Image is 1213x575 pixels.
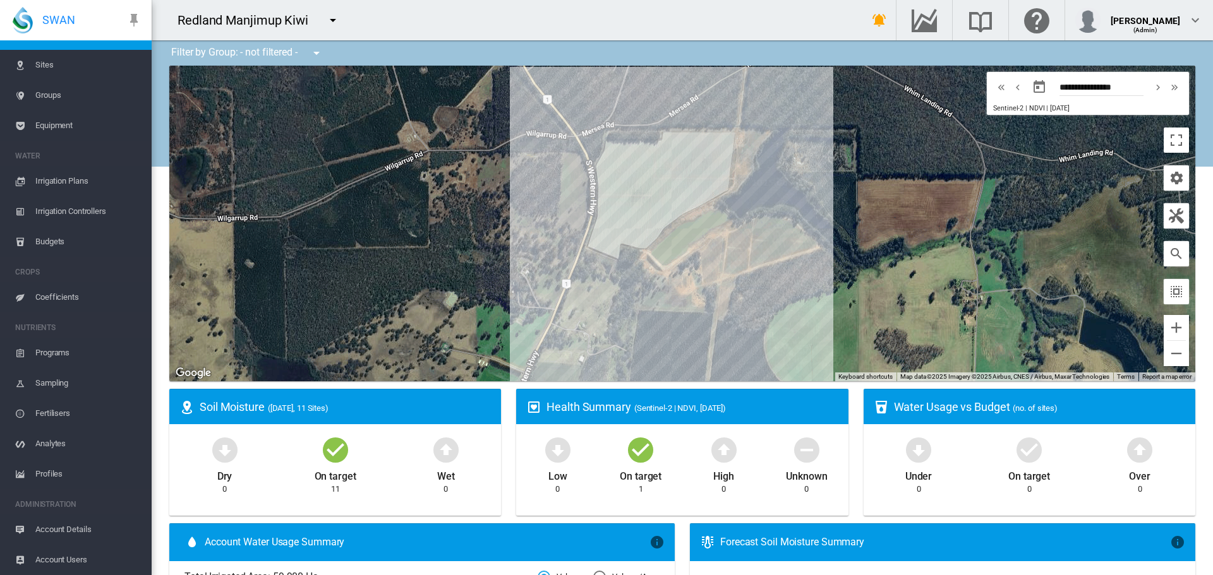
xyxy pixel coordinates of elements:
md-icon: Search the knowledge base [965,13,996,28]
img: profile.jpg [1075,8,1101,33]
button: icon-chevron-double-left [993,80,1010,95]
span: | [DATE] [1046,104,1069,112]
div: On target [315,465,356,483]
span: SWAN [42,12,75,28]
span: Groups [35,80,142,110]
md-icon: icon-checkbox-marked-circle [625,434,656,465]
button: icon-menu-down [304,40,329,66]
button: icon-chevron-double-right [1166,80,1183,95]
md-icon: icon-chevron-down [1188,13,1203,28]
md-icon: icon-chevron-left [1011,80,1025,95]
span: CROPS [15,262,142,282]
div: Dry [217,465,232,483]
div: [PERSON_NAME] [1111,9,1180,22]
span: Profiles [35,459,142,489]
span: Account Details [35,514,142,545]
md-icon: icon-select-all [1169,284,1184,299]
button: icon-chevron-right [1150,80,1166,95]
md-icon: icon-pin [126,13,142,28]
div: 1 [639,483,643,495]
div: Redland Manjimup Kiwi [178,11,320,29]
span: Programs [35,338,142,368]
span: ([DATE], 11 Sites) [268,403,329,413]
span: Irrigation Controllers [35,196,142,227]
md-icon: icon-chevron-right [1151,80,1165,95]
span: Map data ©2025 Imagery ©2025 Airbus, CNES / Airbus, Maxar Technologies [900,373,1109,380]
md-icon: icon-menu-down [309,45,324,61]
button: icon-magnify [1164,241,1189,266]
div: High [713,465,734,483]
div: Forecast Soil Moisture Summary [720,535,1170,549]
button: Zoom out [1164,341,1189,366]
a: Open this area in Google Maps (opens a new window) [172,365,214,381]
button: Toggle fullscreen view [1164,127,1189,153]
div: On target [620,465,661,483]
img: Google [172,365,214,381]
div: 11 [331,483,340,495]
md-icon: icon-arrow-up-bold-circle [1125,434,1155,465]
img: SWAN-Landscape-Logo-Colour-drop.png [13,7,33,33]
md-icon: icon-cup-water [874,400,889,415]
md-icon: icon-heart-box-outline [526,400,541,415]
div: 0 [1138,483,1142,495]
md-icon: icon-information [649,535,665,550]
span: Coefficients [35,282,142,312]
div: 0 [555,483,560,495]
button: Zoom in [1164,315,1189,340]
span: NUTRIENTS [15,317,142,338]
md-icon: icon-minus-circle [792,434,822,465]
button: md-calendar [1027,74,1052,100]
span: ADMINISTRATION [15,494,142,514]
div: 0 [721,483,726,495]
md-icon: icon-map-marker-radius [179,400,195,415]
div: 0 [1027,483,1032,495]
div: Over [1129,465,1150,483]
span: Budgets [35,227,142,257]
span: Sampling [35,368,142,398]
md-icon: icon-bell-ring [872,13,887,28]
span: Account Users [35,545,142,575]
span: Irrigation Plans [35,166,142,196]
div: Water Usage vs Budget [894,399,1185,415]
md-icon: icon-arrow-up-bold-circle [431,434,461,465]
span: (Sentinel-2 | NDVI, [DATE]) [634,403,726,413]
span: Sentinel-2 | NDVI [993,104,1044,112]
div: Health Summary [546,399,838,415]
md-icon: icon-arrow-down-bold-circle [210,434,240,465]
md-icon: icon-checkbox-marked-circle [320,434,351,465]
button: Keyboard shortcuts [838,372,893,381]
div: On target [1008,465,1050,483]
md-icon: Go to the Data Hub [909,13,939,28]
div: Filter by Group: - not filtered - [162,40,333,66]
button: icon-select-all [1164,279,1189,304]
span: Equipment [35,110,142,141]
button: icon-cog [1164,165,1189,191]
md-icon: icon-chevron-double-left [994,80,1008,95]
div: Soil Moisture [200,399,491,415]
span: (Admin) [1133,27,1158,33]
button: icon-bell-ring [867,8,892,33]
span: Sites [35,50,142,80]
div: Under [905,465,932,483]
md-icon: icon-thermometer-lines [700,535,715,550]
button: icon-chevron-left [1010,80,1026,95]
md-icon: icon-magnify [1169,246,1184,261]
md-icon: icon-arrow-up-bold-circle [709,434,739,465]
div: 0 [222,483,227,495]
md-icon: icon-chevron-double-right [1168,80,1181,95]
div: 0 [444,483,448,495]
md-icon: icon-menu-down [325,13,341,28]
span: WATER [15,146,142,166]
div: 0 [917,483,921,495]
md-icon: icon-arrow-down-bold-circle [543,434,573,465]
span: (no. of sites) [1013,403,1058,413]
md-icon: icon-arrow-down-bold-circle [903,434,934,465]
md-icon: icon-cog [1169,170,1184,186]
md-icon: icon-checkbox-marked-circle [1014,434,1044,465]
span: Analytes [35,429,142,459]
md-icon: icon-water [184,535,200,550]
a: Terms [1117,373,1135,380]
a: Report a map error [1142,373,1192,380]
span: Account Water Usage Summary [205,535,649,549]
md-icon: Click here for help [1022,13,1052,28]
